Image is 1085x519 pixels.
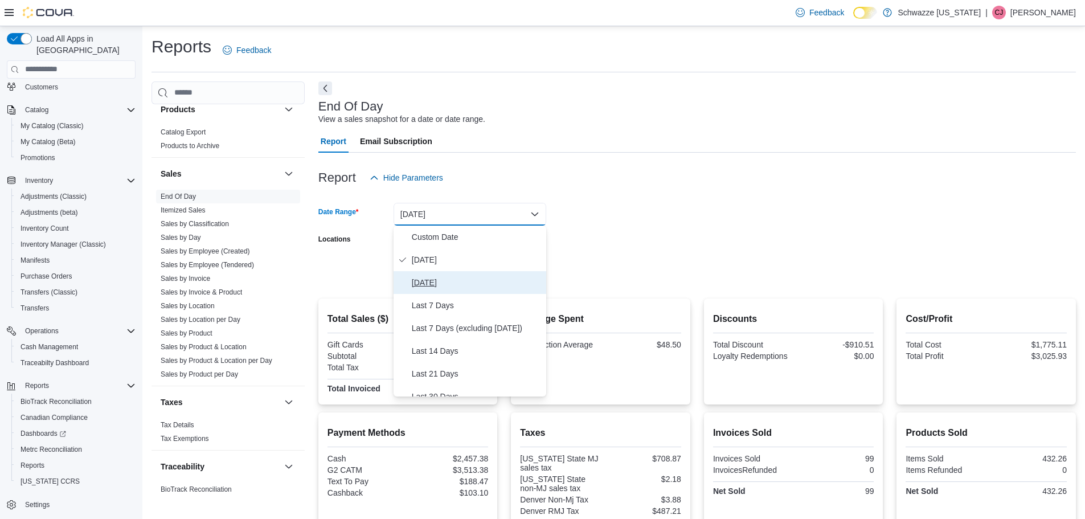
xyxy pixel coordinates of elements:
span: CJ [995,6,1004,19]
span: Customers [25,83,58,92]
a: My Catalog (Classic) [16,119,88,133]
a: Dashboards [16,427,71,440]
span: Promotions [16,151,136,165]
button: My Catalog (Beta) [11,134,140,150]
a: BioTrack Reconciliation [16,395,96,408]
button: Catalog [2,102,140,118]
span: Transfers (Classic) [16,285,136,299]
span: My Catalog (Beta) [16,135,136,149]
div: $3.88 [603,495,681,504]
span: Promotions [21,153,55,162]
span: Operations [25,326,59,336]
button: BioTrack Reconciliation [11,394,140,410]
a: Sales by Product per Day [161,370,238,378]
button: Catalog [21,103,53,117]
a: Tax Details [161,421,194,429]
span: Last 14 Days [412,344,542,358]
a: Sales by Invoice [161,275,210,283]
a: Manifests [16,254,54,267]
button: Operations [2,323,140,339]
span: Sales by Location [161,301,215,310]
div: 432.26 [989,487,1067,496]
a: Sales by Product & Location per Day [161,357,272,365]
span: Sales by Product & Location per Day [161,356,272,365]
span: Custom Date [412,230,542,244]
a: Customers [21,80,63,94]
button: Adjustments (beta) [11,205,140,220]
a: Cash Management [16,340,83,354]
div: Items Sold [906,454,984,463]
a: Products to Archive [161,142,219,150]
a: Sales by Classification [161,220,229,228]
a: Adjustments (beta) [16,206,83,219]
h3: Sales [161,168,182,179]
span: My Catalog (Classic) [16,119,136,133]
a: Tax Exemptions [161,435,209,443]
span: Sales by Day [161,233,201,242]
h3: End Of Day [318,100,383,113]
span: Sales by Product [161,329,212,338]
span: Canadian Compliance [16,411,136,424]
button: Sales [282,167,296,181]
button: Inventory [21,174,58,187]
div: Cash [327,454,406,463]
div: [US_STATE] State non-MJ sales tax [520,475,598,493]
div: $103.10 [410,488,488,497]
button: Purchase Orders [11,268,140,284]
a: My Catalog (Beta) [16,135,80,149]
div: 0 [796,465,874,475]
div: Cashback [327,488,406,497]
div: $0.00 [796,352,874,361]
div: $188.47 [410,477,488,486]
span: Sales by Invoice & Product [161,288,242,297]
button: Products [282,103,296,116]
button: Canadian Compliance [11,410,140,426]
span: Load All Apps in [GEOGRAPHIC_DATA] [32,33,136,56]
span: Sales by Employee (Created) [161,247,250,256]
div: Clayton James Willison [992,6,1006,19]
div: Total Cost [906,340,984,349]
a: Purchase Orders [16,269,77,283]
a: Reports [16,459,49,472]
span: Transfers [16,301,136,315]
span: Manifests [16,254,136,267]
span: Adjustments (beta) [16,206,136,219]
span: Canadian Compliance [21,413,88,422]
div: $48.50 [603,340,681,349]
span: Purchase Orders [16,269,136,283]
span: Feedback [236,44,271,56]
span: Reports [16,459,136,472]
div: $1,775.11 [989,340,1067,349]
span: BioTrack Reconciliation [161,485,232,494]
div: -$910.51 [796,340,874,349]
a: Dashboards [11,426,140,442]
a: Feedback [218,39,276,62]
div: Items Refunded [906,465,984,475]
button: Cash Management [11,339,140,355]
div: Transaction Average [520,340,598,349]
label: Date Range [318,207,359,216]
a: Sales by Location per Day [161,316,240,324]
div: [US_STATE] State MJ sales tax [520,454,598,472]
div: 432.26 [989,454,1067,463]
button: Traceabilty Dashboard [11,355,140,371]
span: Manifests [21,256,50,265]
button: Hide Parameters [365,166,448,189]
span: Inventory Manager (Classic) [21,240,106,249]
span: Transfers (Classic) [21,288,77,297]
div: Total Tax [327,363,406,372]
a: Transfers [16,301,54,315]
span: Sales by Location per Day [161,315,240,324]
div: Total Discount [713,340,791,349]
span: Last 7 Days [412,299,542,312]
strong: Total Invoiced [327,384,380,393]
span: Catalog [25,105,48,115]
a: Sales by Invoice & Product [161,288,242,296]
h2: Discounts [713,312,874,326]
h1: Reports [152,35,211,58]
h2: Average Spent [520,312,681,326]
div: Loyalty Redemptions [713,352,791,361]
span: [DATE] [412,253,542,267]
button: Reports [11,457,140,473]
span: End Of Day [161,192,196,201]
